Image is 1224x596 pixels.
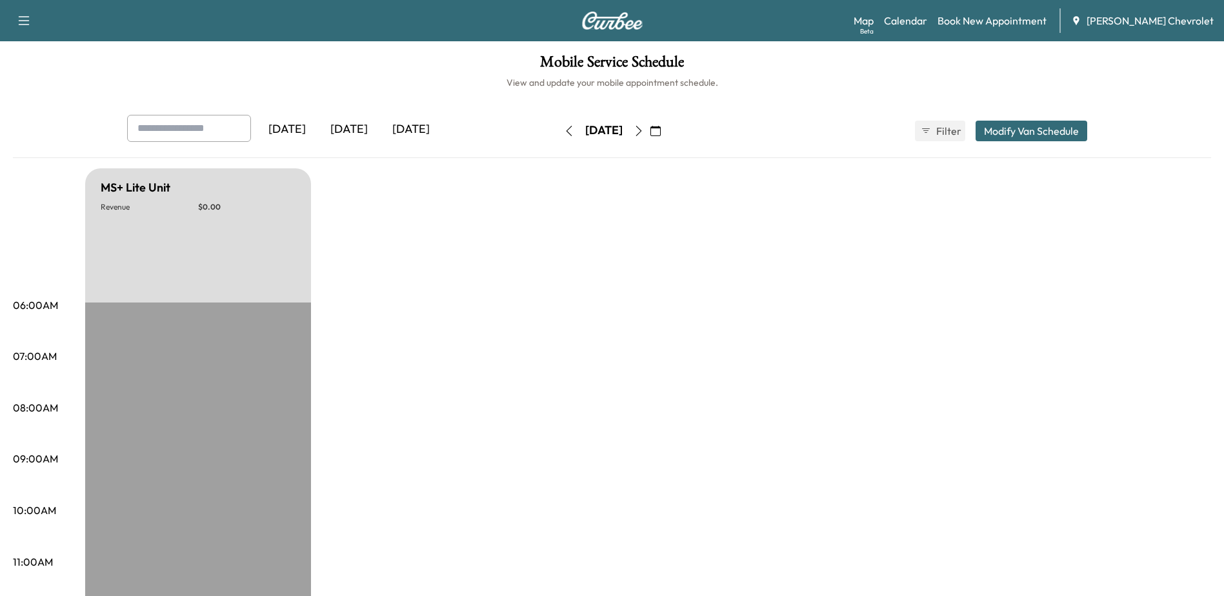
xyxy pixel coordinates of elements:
span: Filter [936,123,959,139]
p: Revenue [101,202,198,212]
button: Filter [915,121,965,141]
h1: Mobile Service Schedule [13,54,1211,76]
p: 11:00AM [13,554,53,570]
a: Book New Appointment [938,13,1047,28]
p: 06:00AM [13,297,58,313]
h5: MS+ Lite Unit [101,179,170,197]
p: 08:00AM [13,400,58,415]
div: [DATE] [585,123,623,139]
p: 09:00AM [13,451,58,466]
div: Beta [860,26,874,36]
div: [DATE] [256,115,318,144]
img: Curbee Logo [581,12,643,30]
span: [PERSON_NAME] Chevrolet [1087,13,1214,28]
p: 07:00AM [13,348,57,364]
button: Modify Van Schedule [976,121,1087,141]
div: [DATE] [318,115,380,144]
p: 10:00AM [13,502,56,518]
div: [DATE] [380,115,442,144]
a: Calendar [884,13,927,28]
h6: View and update your mobile appointment schedule. [13,76,1211,89]
a: MapBeta [854,13,874,28]
p: $ 0.00 [198,202,296,212]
